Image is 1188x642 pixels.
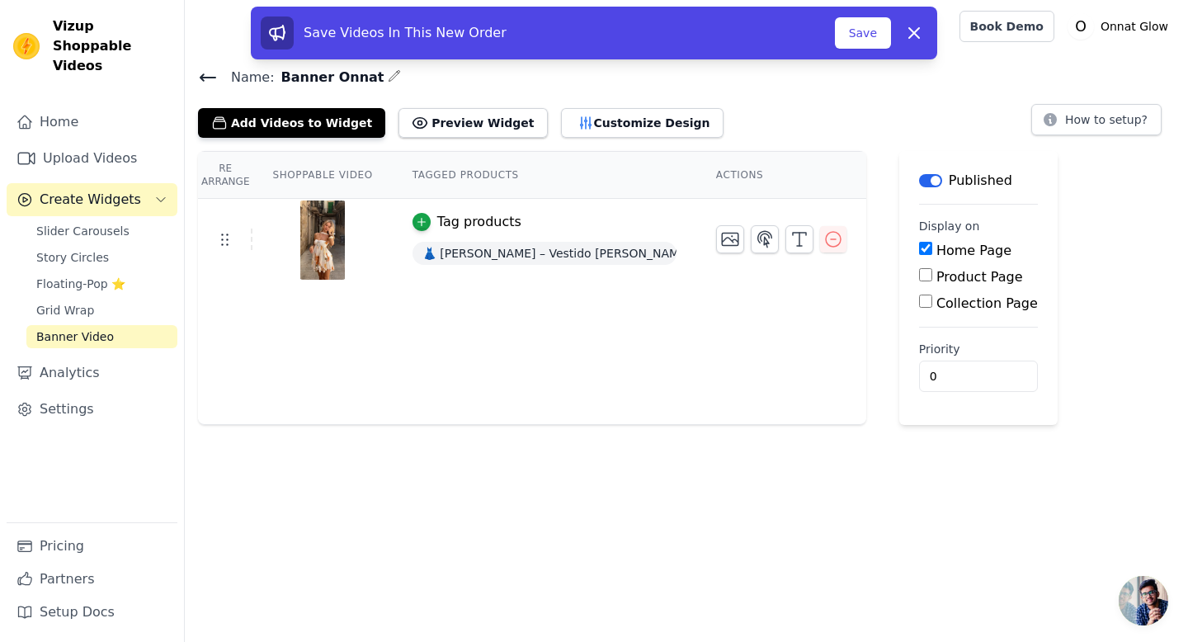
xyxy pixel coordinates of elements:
a: Floating-Pop ⭐ [26,272,177,295]
th: Re Arrange [198,152,252,199]
a: Story Circles [26,246,177,269]
label: Home Page [936,243,1011,258]
a: Partners [7,563,177,596]
a: Setup Docs [7,596,177,629]
p: Published [949,171,1012,191]
legend: Display on [919,218,980,234]
a: Pricing [7,530,177,563]
button: Tag products [412,212,521,232]
span: Slider Carousels [36,223,130,239]
button: Change Thumbnail [716,225,744,253]
th: Actions [696,152,866,199]
button: Customize Design [561,108,724,138]
button: Create Widgets [7,183,177,216]
label: Product Page [936,269,1023,285]
button: How to setup? [1031,104,1162,135]
label: Priority [919,341,1038,357]
span: Story Circles [36,249,109,266]
img: vizup-images-6cf3.png [299,201,346,280]
th: Shoppable Video [252,152,392,199]
label: Collection Page [936,295,1038,311]
button: Save [835,17,891,49]
a: Banner Video [26,325,177,348]
a: Analytics [7,356,177,389]
span: Save Videos In This New Order [304,25,507,40]
a: Slider Carousels [26,220,177,243]
button: Preview Widget [398,108,547,138]
a: Grid Wrap [26,299,177,322]
button: Add Videos to Widget [198,108,385,138]
a: How to setup? [1031,116,1162,131]
span: Banner Onnat [275,68,384,87]
span: Floating-Pop ⭐ [36,276,125,292]
div: Tag products [437,212,521,232]
div: Edit Name [388,66,401,88]
span: Create Widgets [40,190,141,210]
span: Grid Wrap [36,302,94,319]
span: Banner Video [36,328,114,345]
div: Bate-papo aberto [1119,576,1168,625]
span: Name: [218,68,275,87]
span: 👗 [PERSON_NAME] – Vestido [PERSON_NAME] Elegante & Sensual ✨ [412,242,676,265]
a: Upload Videos [7,142,177,175]
th: Tagged Products [393,152,696,199]
a: Settings [7,393,177,426]
a: Home [7,106,177,139]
